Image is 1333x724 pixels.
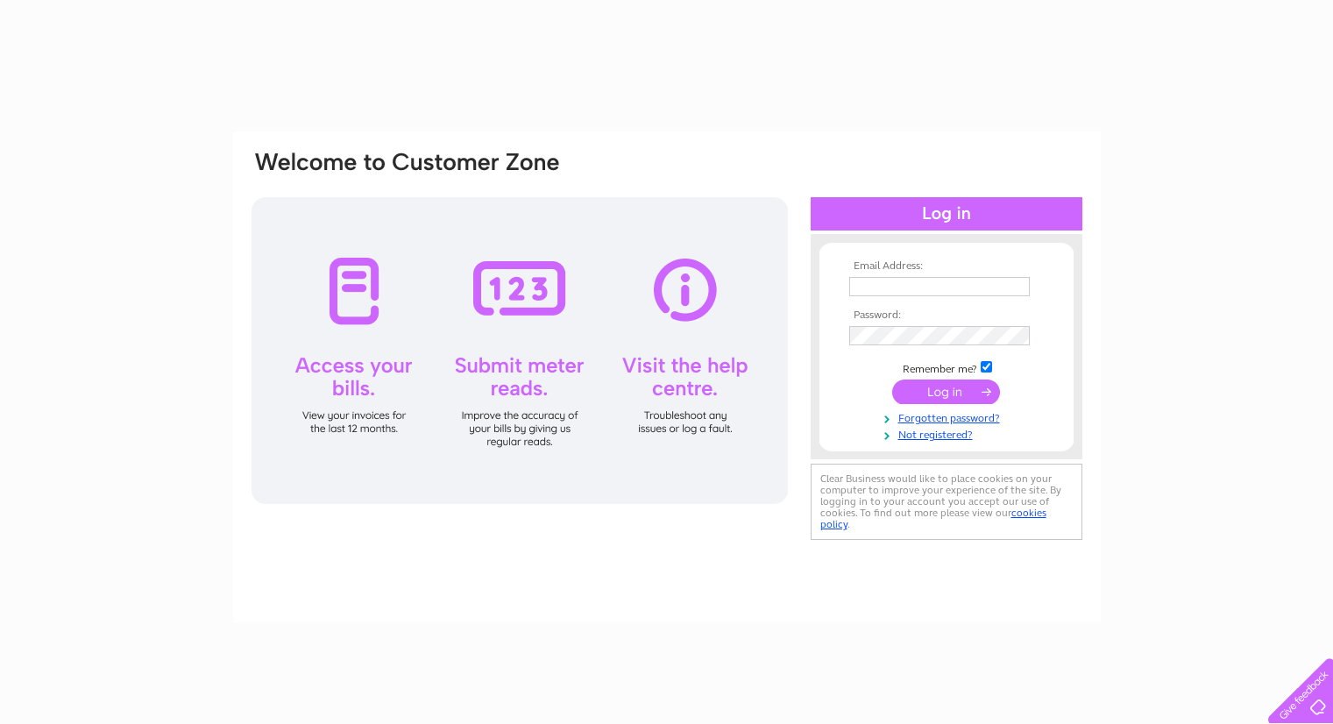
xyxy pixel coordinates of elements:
th: Password: [845,309,1048,322]
th: Email Address: [845,260,1048,273]
td: Remember me? [845,358,1048,376]
div: Clear Business would like to place cookies on your computer to improve your experience of the sit... [811,464,1082,540]
a: Forgotten password? [849,408,1048,425]
input: Submit [892,380,1000,404]
a: Not registered? [849,425,1048,442]
a: cookies policy [820,507,1046,530]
